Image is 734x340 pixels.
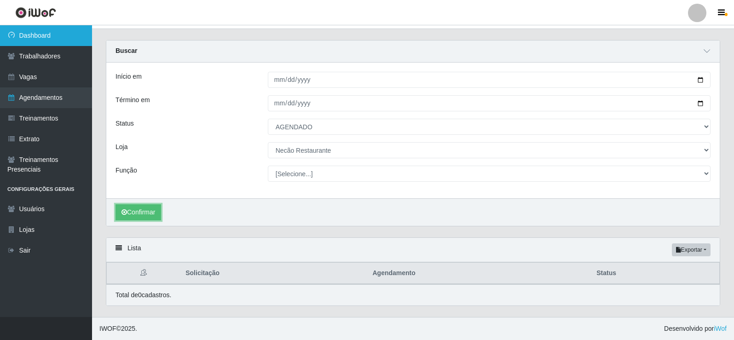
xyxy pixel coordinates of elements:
[15,7,56,18] img: CoreUI Logo
[116,47,137,54] strong: Buscar
[116,290,171,300] p: Total de 0 cadastros.
[116,204,161,220] button: Confirmar
[268,72,711,88] input: 00/00/0000
[116,119,134,128] label: Status
[99,325,116,332] span: IWOF
[99,324,137,334] span: © 2025 .
[714,325,727,332] a: iWof
[106,238,720,262] div: Lista
[116,142,127,152] label: Loja
[664,324,727,334] span: Desenvolvido por
[268,95,711,111] input: 00/00/0000
[180,263,367,284] th: Solicitação
[116,166,137,175] label: Função
[591,263,719,284] th: Status
[367,263,591,284] th: Agendamento
[116,95,150,105] label: Término em
[672,243,711,256] button: Exportar
[116,72,142,81] label: Início em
